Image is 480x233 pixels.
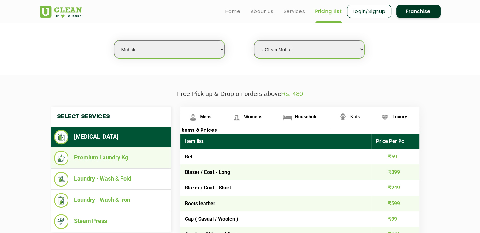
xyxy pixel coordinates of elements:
a: Pricing List [315,8,342,15]
td: ₹599 [371,196,419,211]
h3: Items & Prices [180,128,419,134]
img: Luxury [379,112,390,123]
th: Price Per Pc [371,134,419,149]
img: Kids [337,112,348,123]
li: Steam Press [54,214,168,229]
img: Household [282,112,293,123]
td: Boots leather [180,196,372,211]
span: Household [295,114,317,119]
span: Womens [244,114,262,119]
a: Franchise [396,5,441,18]
li: [MEDICAL_DATA] [54,130,168,144]
th: Item list [180,134,372,149]
a: Login/Signup [347,5,391,18]
li: Premium Laundry Kg [54,151,168,165]
td: ₹59 [371,149,419,164]
img: Laundry - Wash & Fold [54,172,69,187]
span: Rs. 480 [281,90,303,97]
p: Free Pick up & Drop on orders above [40,90,441,98]
td: ₹399 [371,164,419,180]
img: UClean Laundry and Dry Cleaning [40,6,82,18]
a: Home [225,8,240,15]
td: Blazer / Coat - Short [180,180,372,195]
li: Laundry - Wash & Fold [54,172,168,187]
td: Blazer / Coat - Long [180,164,372,180]
td: Cap ( Casual / Woolen ) [180,211,372,227]
img: Steam Press [54,214,69,229]
td: ₹99 [371,211,419,227]
td: Belt [180,149,372,164]
h4: Select Services [51,107,171,127]
img: Dry Cleaning [54,130,69,144]
img: Laundry - Wash & Iron [54,193,69,208]
span: Mens [200,114,212,119]
span: Kids [350,114,360,119]
img: Womens [231,112,242,123]
img: Mens [187,112,199,123]
a: Services [284,8,305,15]
li: Laundry - Wash & Iron [54,193,168,208]
td: ₹249 [371,180,419,195]
span: Luxury [392,114,407,119]
a: About us [251,8,274,15]
img: Premium Laundry Kg [54,151,69,165]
